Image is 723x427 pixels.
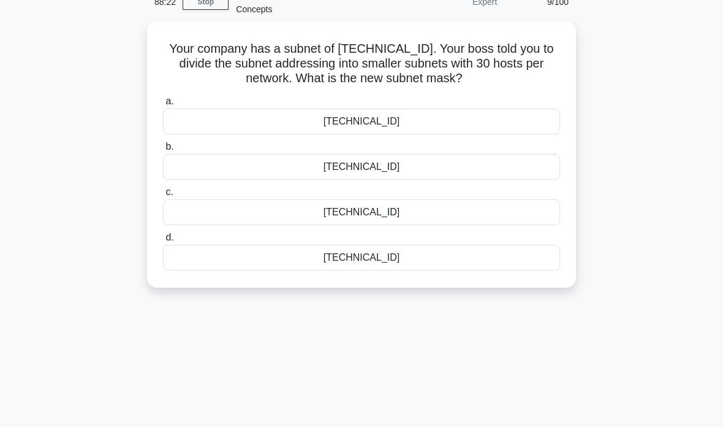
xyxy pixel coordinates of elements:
span: b. [165,141,173,152]
div: [TECHNICAL_ID] [163,199,560,225]
div: [TECHNICAL_ID] [163,109,560,134]
span: a. [165,96,173,106]
div: [TECHNICAL_ID] [163,154,560,180]
h5: Your company has a subnet of [TECHNICAL_ID]. Your boss told you to divide the subnet addressing i... [162,41,561,87]
span: c. [165,187,173,197]
span: d. [165,232,173,242]
div: [TECHNICAL_ID] [163,245,560,271]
